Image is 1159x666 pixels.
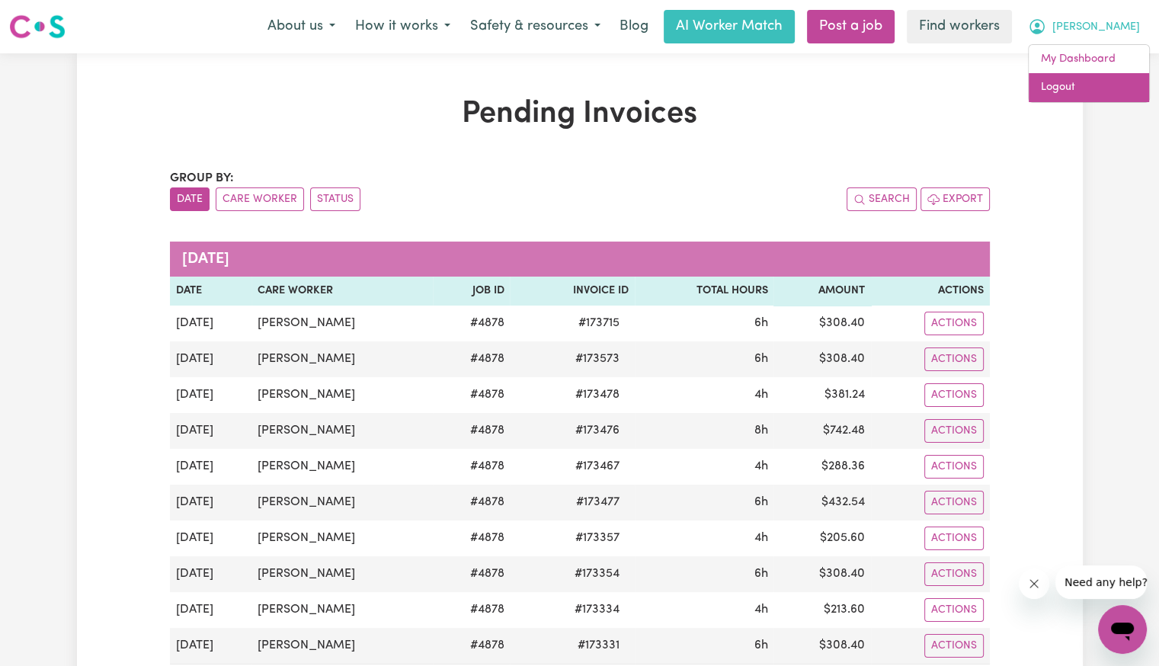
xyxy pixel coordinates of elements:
[610,10,658,43] a: Blog
[170,341,252,377] td: [DATE]
[1029,45,1149,74] a: My Dashboard
[924,455,984,479] button: Actions
[170,449,252,485] td: [DATE]
[433,485,510,520] td: # 4878
[924,491,984,514] button: Actions
[170,172,234,184] span: Group by:
[9,13,66,40] img: Careseekers logo
[924,419,984,443] button: Actions
[170,242,990,277] caption: [DATE]
[568,636,629,655] span: # 173331
[510,277,635,306] th: Invoice ID
[251,556,433,592] td: [PERSON_NAME]
[754,460,767,472] span: 4 hours
[773,520,870,556] td: $ 205.60
[170,485,252,520] td: [DATE]
[170,413,252,449] td: [DATE]
[754,496,767,508] span: 6 hours
[1029,73,1149,102] a: Logout
[460,11,610,43] button: Safety & resources
[754,532,767,544] span: 4 hours
[773,277,870,306] th: Amount
[773,377,870,413] td: $ 381.24
[773,341,870,377] td: $ 308.40
[251,520,433,556] td: [PERSON_NAME]
[924,312,984,335] button: Actions
[754,353,767,365] span: 6 hours
[907,10,1012,43] a: Find workers
[566,457,629,475] span: # 173467
[635,277,773,306] th: Total Hours
[773,628,870,664] td: $ 308.40
[1052,19,1140,36] span: [PERSON_NAME]
[433,413,510,449] td: # 4878
[433,277,510,306] th: Job ID
[251,306,433,341] td: [PERSON_NAME]
[170,277,252,306] th: Date
[433,449,510,485] td: # 4878
[170,306,252,341] td: [DATE]
[871,277,990,306] th: Actions
[566,386,629,404] span: # 173478
[565,565,629,583] span: # 173354
[251,341,433,377] td: [PERSON_NAME]
[664,10,795,43] a: AI Worker Match
[251,377,433,413] td: [PERSON_NAME]
[924,634,984,658] button: Actions
[754,604,767,616] span: 4 hours
[310,187,360,211] button: sort invoices by paid status
[9,9,66,44] a: Careseekers logo
[565,600,629,619] span: # 173334
[924,562,984,586] button: Actions
[216,187,304,211] button: sort invoices by care worker
[433,592,510,628] td: # 4878
[924,598,984,622] button: Actions
[1019,568,1049,599] iframe: Close message
[754,389,767,401] span: 4 hours
[1098,605,1147,654] iframe: Button to launch messaging window
[920,187,990,211] button: Export
[251,413,433,449] td: [PERSON_NAME]
[773,556,870,592] td: $ 308.40
[569,314,629,332] span: # 173715
[433,556,510,592] td: # 4878
[566,350,629,368] span: # 173573
[567,493,629,511] span: # 173477
[433,377,510,413] td: # 4878
[170,96,990,133] h1: Pending Invoices
[566,529,629,547] span: # 173357
[773,592,870,628] td: $ 213.60
[773,485,870,520] td: $ 432.54
[924,527,984,550] button: Actions
[258,11,345,43] button: About us
[433,628,510,664] td: # 4878
[773,306,870,341] td: $ 308.40
[773,413,870,449] td: $ 742.48
[1028,44,1150,103] div: My Account
[251,628,433,664] td: [PERSON_NAME]
[754,317,767,329] span: 6 hours
[170,187,210,211] button: sort invoices by date
[807,10,895,43] a: Post a job
[251,592,433,628] td: [PERSON_NAME]
[251,485,433,520] td: [PERSON_NAME]
[924,383,984,407] button: Actions
[754,424,767,437] span: 8 hours
[170,592,252,628] td: [DATE]
[566,421,629,440] span: # 173476
[773,449,870,485] td: $ 288.36
[170,556,252,592] td: [DATE]
[170,628,252,664] td: [DATE]
[9,11,92,23] span: Need any help?
[1018,11,1150,43] button: My Account
[251,449,433,485] td: [PERSON_NAME]
[433,520,510,556] td: # 4878
[433,306,510,341] td: # 4878
[170,377,252,413] td: [DATE]
[924,347,984,371] button: Actions
[433,341,510,377] td: # 4878
[1055,565,1147,599] iframe: Message from company
[754,568,767,580] span: 6 hours
[345,11,460,43] button: How it works
[754,639,767,652] span: 6 hours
